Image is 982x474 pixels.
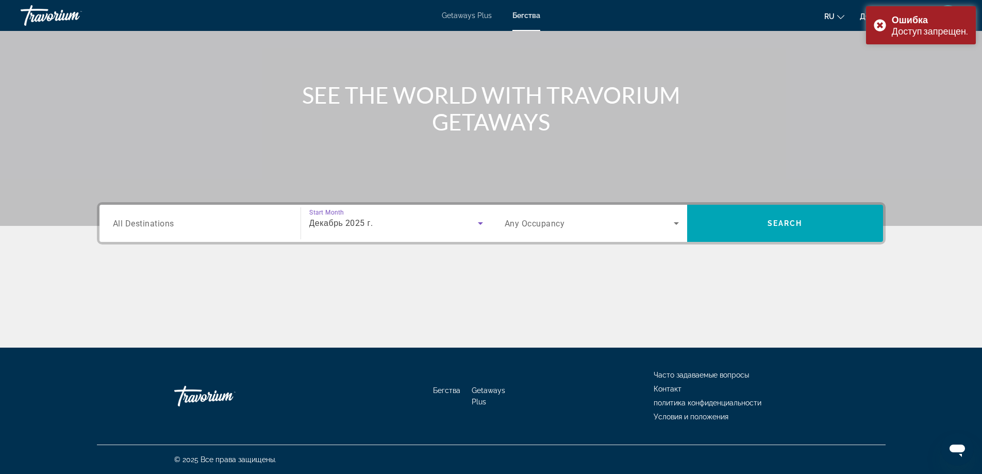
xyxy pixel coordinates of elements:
[824,12,835,21] font: ru
[654,385,681,393] a: Контакт
[512,11,540,20] a: Бегства
[309,218,373,228] span: Декабрь 2025 г.
[654,413,728,421] a: Условия и положения
[892,14,928,25] font: Ошибка
[860,9,919,24] button: Изменить валюту
[442,11,492,20] a: Getaways Plus
[860,12,909,21] font: доллар США
[174,455,276,464] font: © 2025 Все права защищены.
[892,14,968,25] div: Ошибка
[433,386,460,395] a: Бегства
[472,386,505,406] a: Getaways Plus
[309,209,344,216] span: Start Month
[654,371,749,379] a: Часто задаваемые вопросы
[768,219,803,227] span: Search
[687,205,883,242] button: Search
[824,9,844,24] button: Изменить язык
[174,381,277,412] a: Травориум
[935,5,961,26] button: Меню пользователя
[113,218,174,228] span: All Destinations
[941,433,974,466] iframe: לחצן לפתיחת חלון הודעות הטקסט
[654,399,761,407] a: политика конфиденциальности
[505,219,565,228] span: Any Occupancy
[298,81,685,135] h1: SEE THE WORLD WITH TRAVORIUM GETAWAYS
[892,25,968,37] font: Доступ запрещен.
[99,205,883,242] div: Search widget
[21,2,124,29] a: Травориум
